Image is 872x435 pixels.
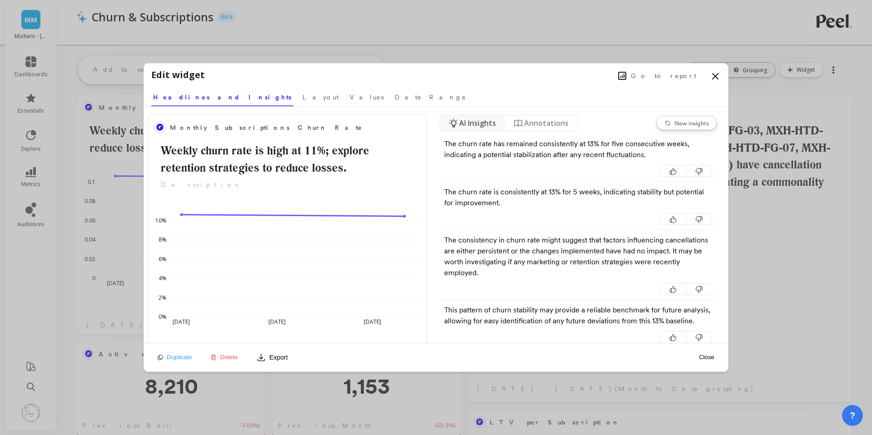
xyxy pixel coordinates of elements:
span: Monthly Subscriptions Churn Rate [170,121,391,134]
button: Export [253,350,291,365]
img: api.recharge.svg [156,124,163,131]
button: ? [842,405,863,426]
span: AI Insights [459,118,496,129]
button: Close [696,353,717,361]
span: Go to report [631,71,696,80]
p: The consistency in churn rate might suggest that factors influencing cancellations are either per... [444,235,713,278]
p: The churn rate is consistently at 13% for 5 weeks, indicating stability but potential for improve... [444,187,713,208]
span: New insights [674,119,709,127]
p: This pattern of churn stability may provide a reliable benchmark for future analysis, allowing fo... [444,305,713,326]
span: Annotations [524,118,569,129]
nav: Tabs [151,85,721,106]
button: Go to report [615,70,699,82]
span: Monthly Subscriptions Churn Rate [170,123,363,133]
span: Values [350,93,384,102]
p: The churn rate has remained consistently at 13% for five consecutive weeks, indicating a potentia... [444,138,713,160]
button: Duplicate [155,353,195,361]
span: ? [850,409,855,422]
span: Delete [220,354,238,361]
h1: Edit widget [151,68,205,82]
img: duplicate icon [158,355,163,360]
h2: Weekly churn rate is high at 11%; explore retention strategies to reduce losses. [154,142,421,176]
span: Duplicate [167,354,192,361]
button: New insights [657,116,717,130]
span: Date Range [395,93,466,102]
span: Headlines and Insights [153,93,292,102]
button: Delete [208,353,241,361]
p: Description [154,180,421,190]
span: Layout [302,93,339,102]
